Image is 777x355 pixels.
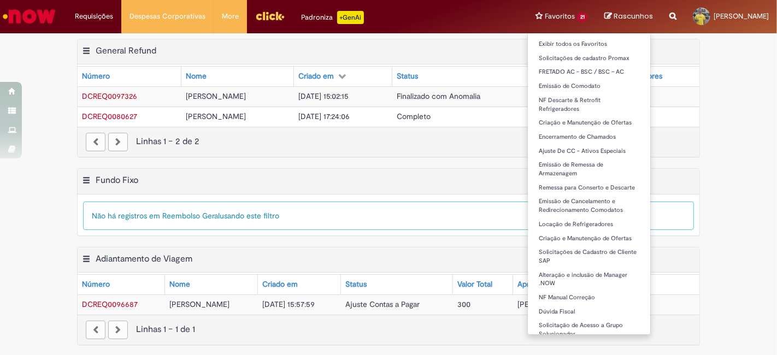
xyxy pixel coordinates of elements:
[337,11,364,24] p: +GenAi
[262,299,315,309] span: [DATE] 15:57:59
[714,11,769,21] span: [PERSON_NAME]
[457,299,470,309] span: 300
[397,71,418,82] div: Status
[528,292,650,304] a: NF Manual Correção
[528,80,650,92] a: Emissão de Comodato
[82,279,110,290] div: Número
[78,315,699,345] nav: paginação
[298,111,350,121] span: [DATE] 17:24:06
[528,117,650,129] a: Criação e Manutenção de Ofertas
[82,45,91,60] button: General Refund Menu de contexto
[457,279,492,290] div: Valor Total
[528,246,650,267] a: Solicitações de Cadastro de Cliente SAP
[528,182,650,194] a: Remessa para Conserto e Descarte
[527,33,651,335] ul: Favoritos
[301,11,364,24] div: Padroniza
[614,11,653,21] span: Rascunhos
[96,45,156,56] h2: General Refund
[82,175,91,189] button: Fundo Fixo Menu de contexto
[83,202,694,230] div: Não há registros em Reembolso Geral
[528,131,650,143] a: Encerramento de Chamados
[186,91,246,101] span: [PERSON_NAME]
[577,13,588,22] span: 21
[75,11,113,22] span: Requisições
[397,91,480,101] span: Finalizado com Anomalia
[528,159,650,179] a: Emissão de Remessa de Armazenagem
[528,269,650,289] a: Alteração e inclusão de Manager .NOW
[528,94,650,115] a: NF Descarte & Retrofit Refrigeradores
[255,8,285,24] img: click_logo_yellow_360x200.png
[345,299,420,309] span: Ajuste Contas a Pagar
[528,145,650,157] a: Ajuste De CC - Ativos Especiais
[528,218,650,230] a: Locação de Refrigeradores
[96,253,192,264] h2: Adiantamento de Viagem
[528,66,650,78] a: FRETADO AC - BSC / BSC – AC
[86,135,691,148] div: Linhas 1 − 2 de 2
[345,279,367,290] div: Status
[528,196,650,216] a: Emissão de Cancelamento e Redirecionamento Comodatos
[222,11,239,22] span: More
[262,279,298,290] div: Criado em
[528,52,650,64] a: Solicitações de cadastro Promax
[517,299,646,309] span: [PERSON_NAME], [PERSON_NAME]...
[298,71,334,82] div: Criado em
[86,323,691,336] div: Linhas 1 − 1 de 1
[528,38,650,50] a: Exibir todos os Favoritos
[129,11,205,22] span: Despesas Corporativas
[397,111,431,121] span: Completo
[82,299,138,309] a: Abrir Registro: DCREQ0096687
[169,279,190,290] div: Nome
[186,71,207,82] div: Nome
[82,253,91,268] button: Adiantamento de Viagem Menu de contexto
[82,111,137,121] span: DCREQ0080627
[528,306,650,318] a: Dúvida Fiscal
[528,319,650,340] a: Solicitação de Acesso a Grupo Solucionador
[220,211,279,221] span: usando este filtro
[82,71,110,82] div: Número
[604,11,653,22] a: Rascunhos
[517,279,561,290] div: Aprovadores
[528,233,650,245] a: Criação e Manutenção de Ofertas
[96,175,138,186] h2: Fundo Fixo
[82,91,137,101] a: Abrir Registro: DCREQ0097326
[82,299,138,309] span: DCREQ0096687
[78,127,699,157] nav: paginação
[298,91,349,101] span: [DATE] 15:02:15
[186,111,246,121] span: [PERSON_NAME]
[545,11,575,22] span: Favoritos
[169,299,229,309] span: [PERSON_NAME]
[82,91,137,101] span: DCREQ0097326
[1,5,57,27] img: ServiceNow
[82,111,137,121] a: Abrir Registro: DCREQ0080627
